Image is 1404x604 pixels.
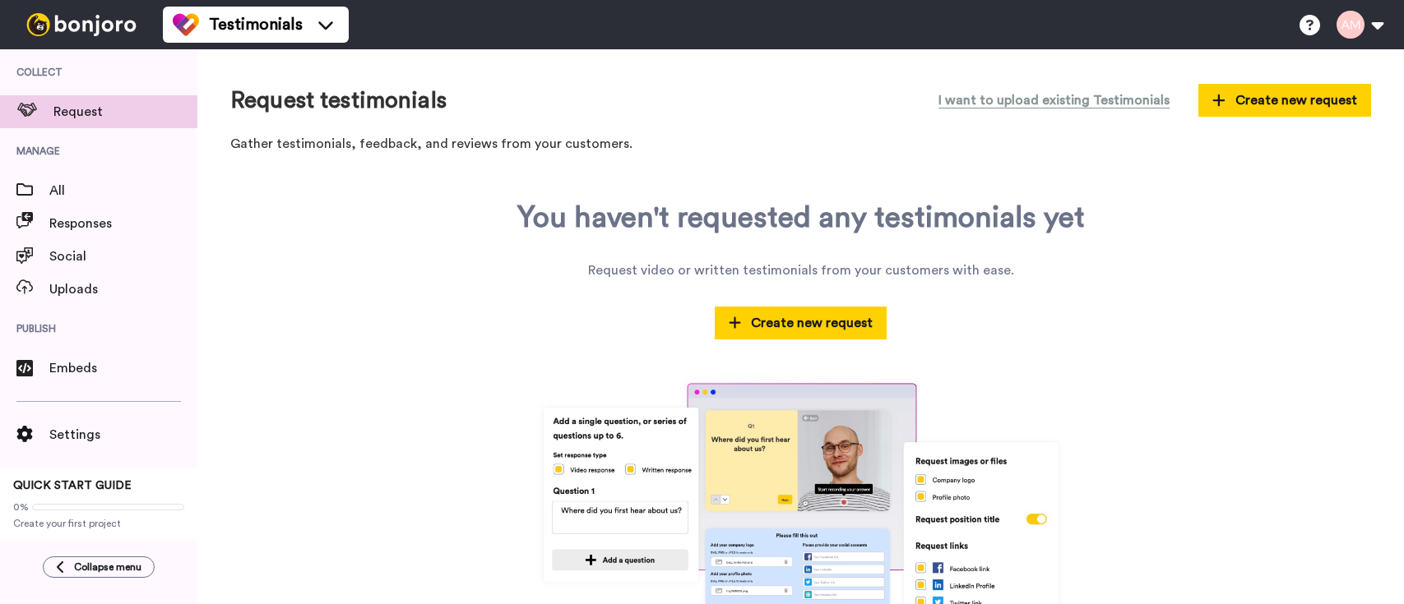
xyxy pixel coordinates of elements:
[715,307,887,339] button: Create new request
[49,425,197,445] span: Settings
[49,181,197,201] span: All
[20,13,143,36] img: bj-logo-header-white.svg
[926,82,1182,118] button: I want to upload existing Testimonials
[13,500,29,514] span: 0%
[49,247,197,266] span: Social
[13,517,184,530] span: Create your first project
[13,480,132,491] span: QUICK START GUIDE
[49,358,197,378] span: Embeds
[517,201,1085,234] div: You haven't requested any testimonials yet
[588,261,1014,280] div: Request video or written testimonials from your customers with ease.
[53,102,197,122] span: Request
[173,12,199,38] img: tm-color.svg
[729,313,873,333] span: Create new request
[49,214,197,233] span: Responses
[74,560,141,574] span: Collapse menu
[209,13,303,36] span: Testimonials
[1198,84,1371,117] button: Create new request
[43,556,155,578] button: Collapse menu
[938,90,1170,110] span: I want to upload existing Testimonials
[230,88,447,113] h1: Request testimonials
[230,135,1371,154] p: Gather testimonials, feedback, and reviews from your customers.
[49,279,197,299] span: Uploads
[1212,90,1357,110] span: Create new request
